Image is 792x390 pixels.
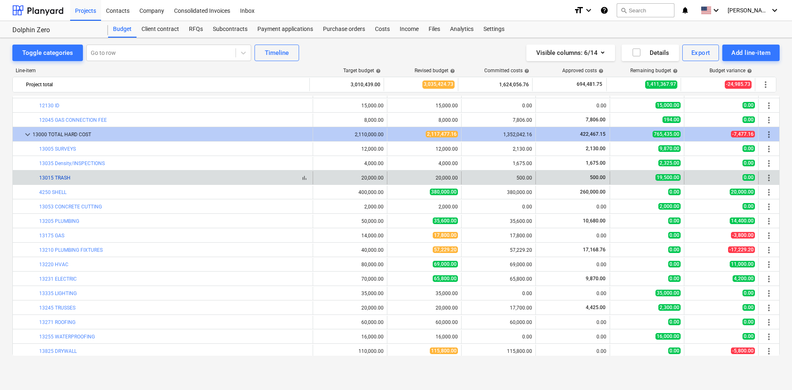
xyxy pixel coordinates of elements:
[39,161,105,166] a: 13035 Density/INSPECTIONS
[184,21,208,38] a: RFQs
[582,247,606,253] span: 17,168.76
[12,68,310,73] div: Line-item
[579,189,606,195] span: 260,000.00
[658,145,681,152] span: 9,870.00
[465,204,532,210] div: 0.00
[391,103,458,109] div: 15,000.00
[539,348,606,354] div: 0.00
[576,81,603,88] span: 694,481.75
[433,275,458,282] span: 65,800.00
[391,334,458,340] div: 16,000.00
[370,21,395,38] div: Costs
[316,305,384,311] div: 20,000.00
[391,319,458,325] div: 60,000.00
[655,102,681,109] span: 15,000.00
[764,130,774,139] span: More actions
[539,204,606,210] div: 0.00
[526,45,615,61] button: Visible columns:6/14
[589,175,606,180] span: 500.00
[742,290,755,296] span: 0.00
[731,47,771,58] div: Add line-item
[764,274,774,284] span: More actions
[343,68,381,73] div: Target budget
[731,347,755,354] span: -5,800.00
[478,21,509,38] a: Settings
[208,21,252,38] a: Subcontracts
[764,115,774,125] span: More actions
[764,202,774,212] span: More actions
[764,332,774,342] span: More actions
[574,5,584,15] i: format_size
[597,69,603,73] span: help
[39,319,75,325] a: 13271 ROOFING
[731,232,755,239] span: -3,800.00
[255,45,299,61] button: Timeline
[316,291,384,296] div: 35,000.00
[462,78,529,91] div: 1,624,056.76
[523,69,529,73] span: help
[562,68,603,73] div: Approved costs
[265,47,289,58] div: Timeline
[751,350,792,390] iframe: Chat Widget
[761,80,771,90] span: More actions
[252,21,318,38] div: Payment applications
[433,232,458,239] span: 17,800.00
[658,304,681,311] span: 2,300.00
[764,187,774,197] span: More actions
[655,290,681,296] span: 35,000.00
[39,247,103,253] a: 13210 PLUMBING FIXTURES
[764,101,774,111] span: More actions
[655,174,681,181] span: 19,500.00
[653,131,681,137] span: 765,435.00
[465,103,532,109] div: 0.00
[465,175,532,181] div: 500.00
[433,261,458,267] span: 69,000.00
[39,291,77,296] a: 13335 LIGHTING
[579,131,606,137] span: 422,467.15
[681,5,689,15] i: notifications
[395,21,424,38] a: Income
[433,217,458,224] span: 35,600.00
[12,45,83,61] button: Toggle categories
[742,333,755,340] span: 0.00
[316,276,384,282] div: 70,000.00
[39,189,66,195] a: 4250 SHELL
[391,305,458,311] div: 20,000.00
[764,144,774,154] span: More actions
[465,262,532,267] div: 69,000.00
[465,218,532,224] div: 35,600.00
[39,233,64,239] a: 13175 GAS
[764,231,774,241] span: More actions
[39,218,79,224] a: 13205 PLUMBING
[465,233,532,239] div: 17,800.00
[108,21,137,38] a: Budget
[764,173,774,183] span: More actions
[391,117,458,123] div: 8,000.00
[424,21,445,38] div: Files
[728,246,755,253] span: -17,229.20
[742,145,755,152] span: 0.00
[770,5,780,15] i: keyboard_arrow_down
[39,262,68,267] a: 13220 HVAC
[668,189,681,195] span: 0.00
[465,146,532,152] div: 2,130.00
[536,47,605,58] div: Visible columns : 6/14
[433,246,458,253] span: 57,229.20
[316,247,384,253] div: 40,000.00
[645,80,677,88] span: 1,411,367.97
[709,68,752,73] div: Budget variance
[465,189,532,195] div: 380,000.00
[539,291,606,296] div: 0.00
[465,132,532,137] div: 1,352,042.16
[742,174,755,181] span: 0.00
[764,346,774,356] span: More actions
[316,161,384,166] div: 4,000.00
[585,276,606,281] span: 9,870.00
[318,21,370,38] div: Purchase orders
[465,161,532,166] div: 1,675.00
[316,334,384,340] div: 16,000.00
[662,116,681,123] span: 194.00
[445,21,478,38] a: Analytics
